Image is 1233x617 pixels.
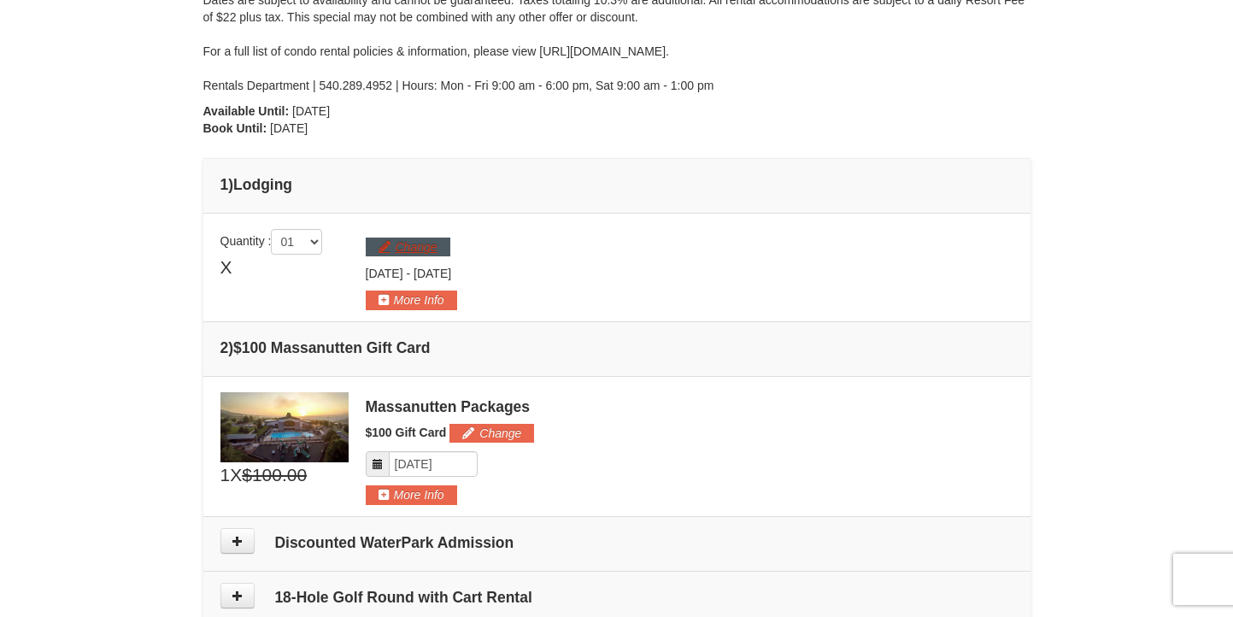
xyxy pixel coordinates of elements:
[270,121,308,135] span: [DATE]
[220,176,1013,193] h4: 1 Lodging
[230,462,242,488] span: X
[366,291,457,309] button: More Info
[366,426,447,439] span: $100 Gift Card
[220,234,323,248] span: Quantity :
[220,589,1013,606] h4: 18-Hole Golf Round with Cart Rental
[228,339,233,356] span: )
[366,238,450,256] button: Change
[220,392,349,462] img: 6619879-1.jpg
[242,462,307,488] span: $100.00
[203,121,267,135] strong: Book Until:
[220,462,231,488] span: 1
[366,485,457,504] button: More Info
[220,255,232,280] span: X
[220,339,1013,356] h4: 2 $100 Massanutten Gift Card
[203,104,290,118] strong: Available Until:
[449,424,534,443] button: Change
[228,176,233,193] span: )
[366,267,403,280] span: [DATE]
[292,104,330,118] span: [DATE]
[414,267,451,280] span: [DATE]
[366,398,1013,415] div: Massanutten Packages
[220,534,1013,551] h4: Discounted WaterPark Admission
[406,267,410,280] span: -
